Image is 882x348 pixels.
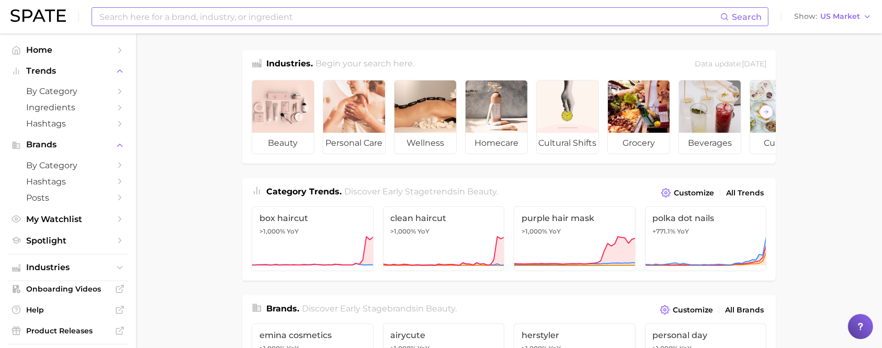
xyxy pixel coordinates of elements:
span: by Category [26,160,110,170]
span: >1,000% [259,227,285,235]
span: YoY [418,227,430,236]
span: grocery [608,133,670,154]
span: >1,000% [391,227,416,235]
input: Search here for a brand, industry, or ingredient [98,8,720,26]
a: Home [8,42,128,58]
span: My Watchlist [26,214,110,224]
span: Trends [26,66,110,76]
span: Help [26,305,110,315]
span: by Category [26,86,110,96]
span: Spotlight [26,236,110,246]
button: Industries [8,260,128,275]
a: clean haircut>1,000% YoY [383,206,505,271]
span: culinary [750,133,812,154]
span: cultural shifts [537,133,598,154]
button: Customize [658,303,716,317]
span: Ingredients [26,102,110,112]
a: beauty [252,80,314,154]
a: My Watchlist [8,211,128,227]
span: beauty [426,304,456,314]
span: homecare [466,133,527,154]
span: Customize [674,189,714,198]
span: clean haircut [391,213,497,223]
span: +771.1% [653,227,676,235]
button: Brands [8,137,128,153]
a: All Trends [723,186,766,200]
a: grocery [607,80,670,154]
span: Search [732,12,762,22]
a: homecare [465,80,528,154]
span: All Trends [726,189,764,198]
a: culinary [750,80,812,154]
span: All Brands [725,306,764,315]
a: All Brands [722,303,766,317]
span: Discover Early Stage brands in . [302,304,457,314]
span: personal care [323,133,385,154]
span: YoY [549,227,561,236]
span: purple hair mask [522,213,628,223]
a: Product Releases [8,323,128,339]
span: YoY [677,227,689,236]
span: Category Trends . [266,187,342,196]
span: Product Releases [26,326,110,335]
span: Industries [26,263,110,272]
span: Hashtags [26,119,110,129]
button: Trends [8,63,128,79]
span: beauty [468,187,497,196]
span: beauty [252,133,314,154]
a: box haircut>1,000% YoY [252,206,374,271]
span: US Market [820,14,860,19]
span: emina cosmetics [259,330,366,340]
span: YoY [287,227,299,236]
a: wellness [394,80,457,154]
div: Data update: [DATE] [695,57,766,72]
a: Hashtags [8,115,128,132]
a: by Category [8,83,128,99]
a: Hashtags [8,173,128,190]
a: Posts [8,190,128,206]
span: Brands [26,140,110,149]
a: by Category [8,157,128,173]
span: Onboarding Videos [26,284,110,294]
a: personal care [323,80,386,154]
a: Onboarding Videos [8,281,128,297]
span: Customize [673,306,713,315]
a: cultural shifts [536,80,599,154]
span: >1,000% [522,227,547,235]
button: Scroll Right [760,105,773,119]
a: Help [8,302,128,318]
span: herstyler [522,330,628,340]
span: airycute [391,330,497,340]
button: Customize [659,185,717,200]
img: SPATE [10,9,66,22]
span: Show [794,14,817,19]
span: box haircut [259,213,366,223]
span: Discover Early Stage trends in . [345,187,499,196]
button: ShowUS Market [791,10,874,24]
h2: Begin your search here. [316,57,415,72]
span: Posts [26,193,110,203]
span: wellness [394,133,456,154]
a: Ingredients [8,99,128,115]
span: polka dot nails [653,213,759,223]
span: Home [26,45,110,55]
span: Brands . [266,304,299,314]
a: beverages [679,80,741,154]
span: Hashtags [26,177,110,187]
span: personal day [653,330,759,340]
a: purple hair mask>1,000% YoY [514,206,636,271]
a: polka dot nails+771.1% YoY [645,206,767,271]
span: beverages [679,133,741,154]
h1: Industries. [266,57,313,72]
a: Spotlight [8,233,128,249]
